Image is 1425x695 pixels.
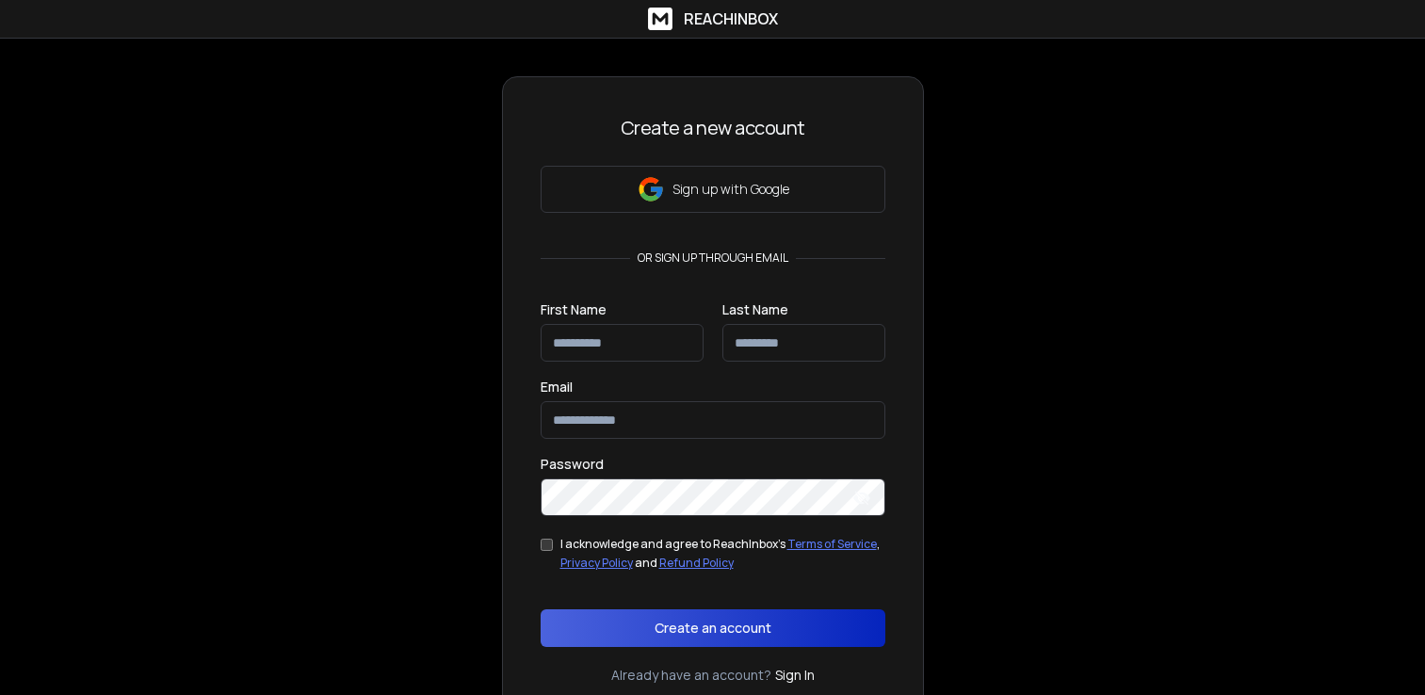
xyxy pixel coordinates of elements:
button: Sign up with Google [541,166,885,213]
h1: ReachInbox [684,8,778,30]
label: Last Name [722,303,788,316]
p: Already have an account? [611,666,771,685]
a: Sign In [775,666,815,685]
button: Create an account [541,609,885,647]
a: Terms of Service [787,536,877,552]
a: ReachInbox [648,8,778,30]
div: I acknowledge and agree to ReachInbox's , and [560,535,885,572]
h3: Create a new account [541,115,885,141]
label: Email [541,380,573,394]
label: Password [541,458,604,471]
a: Refund Policy [659,555,734,571]
p: or sign up through email [630,251,796,266]
label: First Name [541,303,607,316]
p: Sign up with Google [672,180,789,199]
a: Privacy Policy [560,555,633,571]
